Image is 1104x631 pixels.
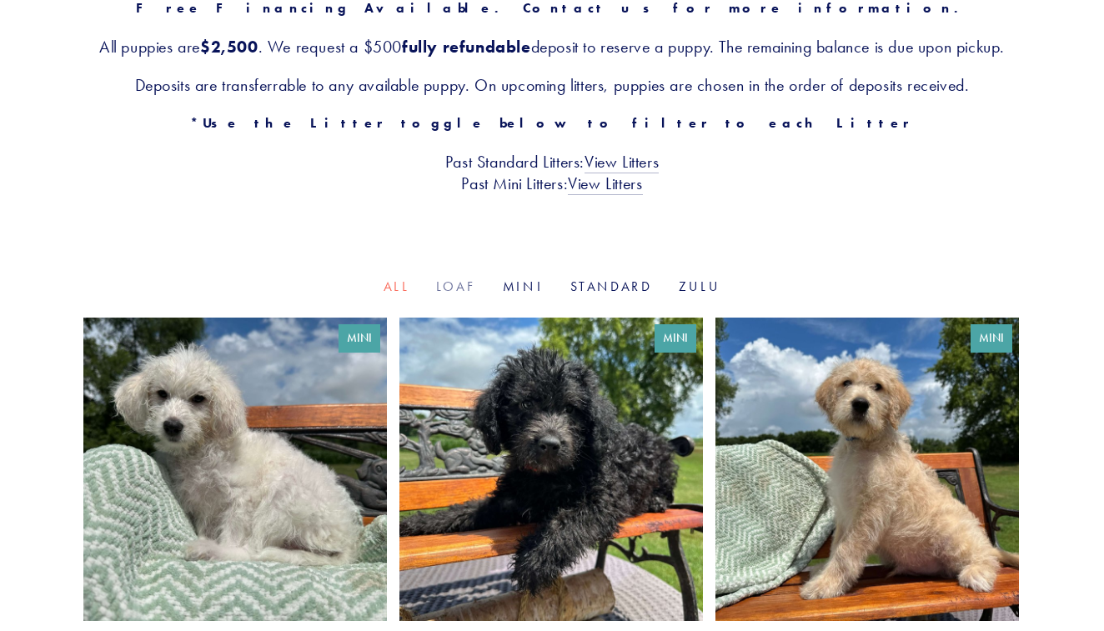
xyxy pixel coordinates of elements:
[568,173,642,195] a: View Litters
[436,278,476,294] a: Loaf
[83,36,1021,58] h3: All puppies are . We request a $500 deposit to reserve a puppy. The remaining balance is due upon...
[200,37,258,57] strong: $2,500
[570,278,652,294] a: Standard
[402,37,531,57] strong: fully refundable
[585,152,659,173] a: View Litters
[679,278,720,294] a: Zulu
[190,115,913,131] strong: *Use the Litter toggle below to filter to each Litter
[83,74,1021,96] h3: Deposits are transferrable to any available puppy. On upcoming litters, puppies are chosen in the...
[83,151,1021,194] h3: Past Standard Litters: Past Mini Litters:
[503,278,544,294] a: Mini
[384,278,409,294] a: All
